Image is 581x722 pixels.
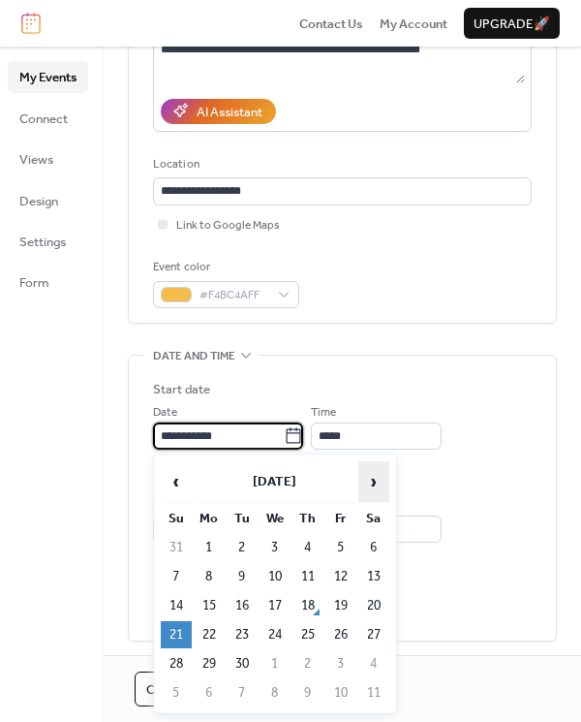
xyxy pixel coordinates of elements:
[292,534,323,561] td: 4
[8,61,88,92] a: My Events
[292,592,323,619] td: 18
[153,347,235,366] span: Date and time
[199,286,268,305] span: #F4BC4AFF
[260,592,290,619] td: 17
[358,505,389,532] th: Sa
[474,15,550,34] span: Upgrade 🚀
[358,592,389,619] td: 20
[358,679,389,706] td: 11
[227,505,258,532] th: Tu
[8,103,88,134] a: Connect
[8,226,88,257] a: Settings
[161,592,192,619] td: 14
[194,650,225,677] td: 29
[380,14,447,33] a: My Account
[299,14,363,33] a: Contact Us
[135,672,208,706] button: Cancel
[227,534,258,561] td: 2
[194,534,225,561] td: 1
[153,258,295,277] div: Event color
[197,103,262,122] div: AI Assistant
[153,155,528,174] div: Location
[161,534,192,561] td: 31
[260,621,290,648] td: 24
[19,273,49,293] span: Form
[227,621,258,648] td: 23
[260,505,290,532] th: We
[325,621,356,648] td: 26
[8,267,88,298] a: Form
[260,650,290,677] td: 1
[292,650,323,677] td: 2
[8,185,88,216] a: Design
[176,216,280,235] span: Link to Google Maps
[292,679,323,706] td: 9
[325,534,356,561] td: 5
[359,462,388,501] span: ›
[194,505,225,532] th: Mo
[19,150,53,170] span: Views
[161,621,192,648] td: 21
[325,650,356,677] td: 3
[194,621,225,648] td: 22
[161,505,192,532] th: Su
[194,679,225,706] td: 6
[358,621,389,648] td: 27
[299,15,363,34] span: Contact Us
[227,592,258,619] td: 16
[19,68,76,87] span: My Events
[325,563,356,590] td: 12
[358,650,389,677] td: 4
[292,505,323,532] th: Th
[227,563,258,590] td: 9
[19,110,68,129] span: Connect
[227,650,258,677] td: 30
[194,592,225,619] td: 15
[161,679,192,706] td: 5
[260,534,290,561] td: 3
[19,192,58,211] span: Design
[311,403,336,423] span: Time
[153,403,177,423] span: Date
[194,563,225,590] td: 8
[325,592,356,619] td: 19
[153,380,210,399] div: Start date
[19,233,66,252] span: Settings
[292,621,323,648] td: 25
[146,680,197,700] span: Cancel
[380,15,447,34] span: My Account
[21,13,41,34] img: logo
[325,505,356,532] th: Fr
[260,563,290,590] td: 10
[464,8,560,39] button: Upgrade🚀
[194,461,356,503] th: [DATE]
[161,563,192,590] td: 7
[162,462,191,501] span: ‹
[358,563,389,590] td: 13
[161,650,192,677] td: 28
[325,679,356,706] td: 10
[292,563,323,590] td: 11
[8,143,88,174] a: Views
[358,534,389,561] td: 6
[227,679,258,706] td: 7
[260,679,290,706] td: 8
[161,99,276,124] button: AI Assistant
